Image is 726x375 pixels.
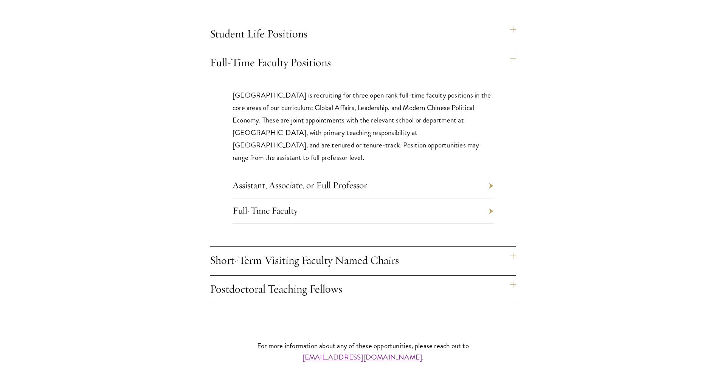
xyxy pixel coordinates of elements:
p: For more information about any of these opportunities, please reach out to . [159,340,567,362]
h4: Student Life Positions [210,20,516,49]
h4: Short-Term Visiting Faculty Named Chairs [210,247,516,275]
a: [EMAIL_ADDRESS][DOMAIN_NAME] [302,352,422,363]
a: Full-Time Faculty [233,205,298,216]
h4: Full-Time Faculty Positions [210,49,516,77]
h4: Postdoctoral Teaching Fellows [210,276,516,304]
a: Assistant, Associate, or Full Professor [233,179,367,191]
p: [GEOGRAPHIC_DATA] is recruiting for three open rank full-time faculty positions in the core areas... [233,89,493,164]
